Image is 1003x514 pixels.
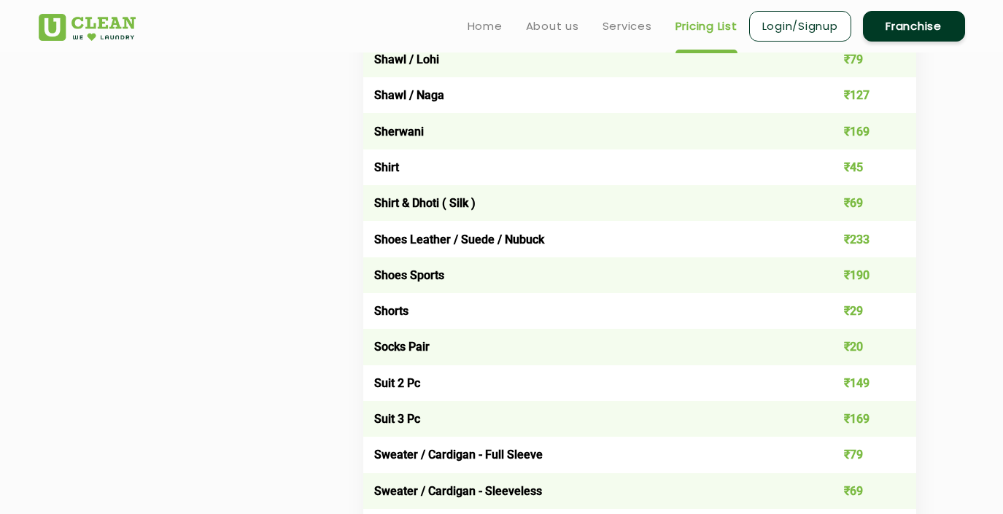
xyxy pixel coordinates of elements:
a: Services [603,17,652,35]
a: Login/Signup [749,11,851,42]
td: ₹79 [805,437,916,472]
td: Shoes Leather / Suede / Nubuck [363,221,806,257]
td: ₹169 [805,113,916,149]
a: Home [468,17,503,35]
img: UClean Laundry and Dry Cleaning [39,14,136,41]
td: Shorts [363,293,806,329]
td: Sherwani [363,113,806,149]
td: ₹69 [805,185,916,221]
a: Franchise [863,11,965,42]
td: ₹169 [805,401,916,437]
td: Sweater / Cardigan - Full Sleeve [363,437,806,472]
td: ₹190 [805,257,916,293]
td: Shoes Sports [363,257,806,293]
td: Shirt [363,149,806,185]
a: About us [526,17,579,35]
td: Suit 2 Pc [363,365,806,401]
td: ₹149 [805,365,916,401]
td: ₹69 [805,473,916,509]
td: Shawl / Naga [363,77,806,113]
td: Shirt & Dhoti ( Silk ) [363,185,806,221]
a: Pricing List [675,17,737,35]
td: ₹45 [805,149,916,185]
td: Sweater / Cardigan - Sleeveless [363,473,806,509]
td: Suit 3 Pc [363,401,806,437]
td: ₹79 [805,42,916,77]
td: Shawl / Lohi [363,42,806,77]
td: ₹29 [805,293,916,329]
td: ₹127 [805,77,916,113]
td: Socks Pair [363,329,806,365]
td: ₹20 [805,329,916,365]
td: ₹233 [805,221,916,257]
